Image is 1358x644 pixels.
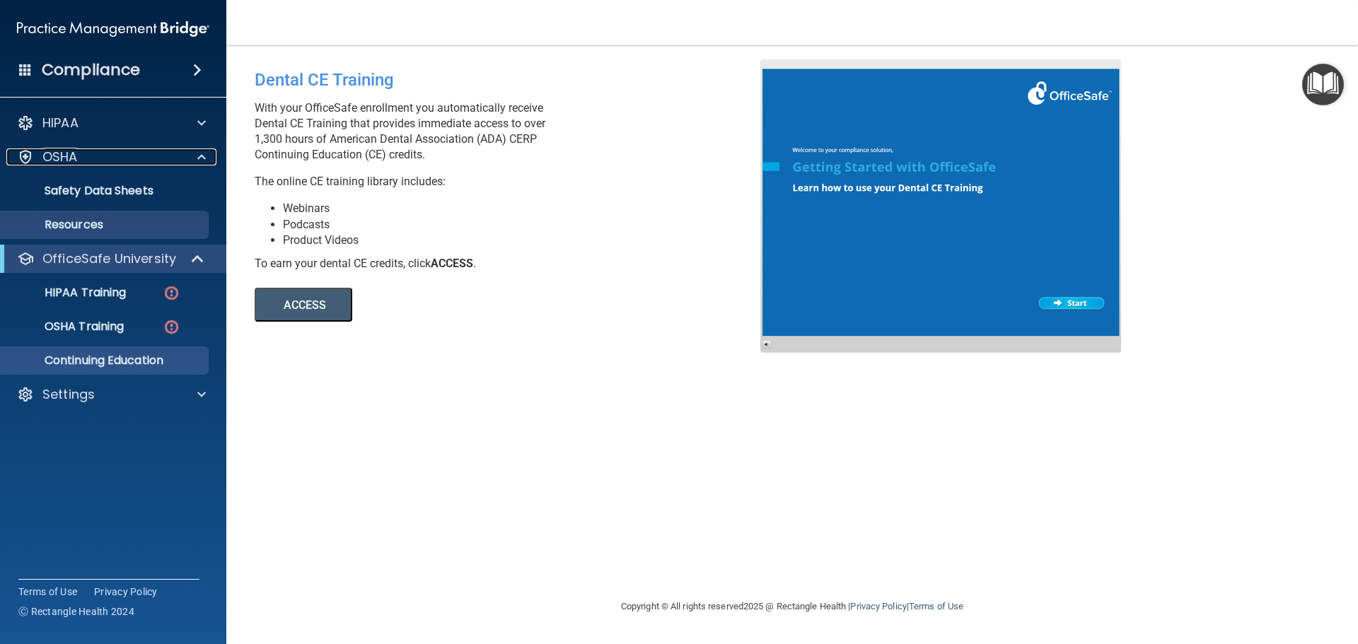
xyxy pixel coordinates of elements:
p: Resources [9,218,202,232]
p: Settings [42,386,95,403]
p: HIPAA Training [9,286,126,300]
p: OfficeSafe University [42,250,176,267]
h4: Compliance [42,60,140,80]
a: Privacy Policy [850,601,906,611]
img: danger-circle.6113f641.png [163,284,180,302]
span: Ⓒ Rectangle Health 2024 [18,604,134,619]
li: Podcasts [283,217,771,233]
a: Settings [17,386,206,403]
a: Privacy Policy [94,585,158,599]
li: Product Videos [283,233,771,248]
p: Safety Data Sheets [9,184,202,198]
a: HIPAA [17,115,206,131]
p: OSHA [42,148,78,165]
li: Webinars [283,201,771,216]
img: danger-circle.6113f641.png [163,318,180,336]
a: OSHA [17,148,206,165]
p: Continuing Education [9,353,202,368]
iframe: Drift Widget Chat Controller [1113,544,1341,600]
p: The online CE training library includes: [255,174,771,189]
a: Terms of Use [18,585,77,599]
p: OSHA Training [9,320,124,334]
b: ACCESS [431,257,473,270]
button: ACCESS [255,288,352,322]
a: ACCESS [255,300,642,311]
div: To earn your dental CE credits, click . [255,256,771,271]
img: PMB logo [17,15,209,43]
a: OfficeSafe University [17,250,205,267]
div: Copyright © All rights reserved 2025 @ Rectangle Health | | [534,584,1050,629]
p: With your OfficeSafe enrollment you automatically receive Dental CE Training that provides immedi... [255,100,771,163]
a: Terms of Use [909,601,963,611]
div: Dental CE Training [255,59,771,100]
p: HIPAA [42,115,79,131]
button: Open Resource Center [1302,64,1344,105]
